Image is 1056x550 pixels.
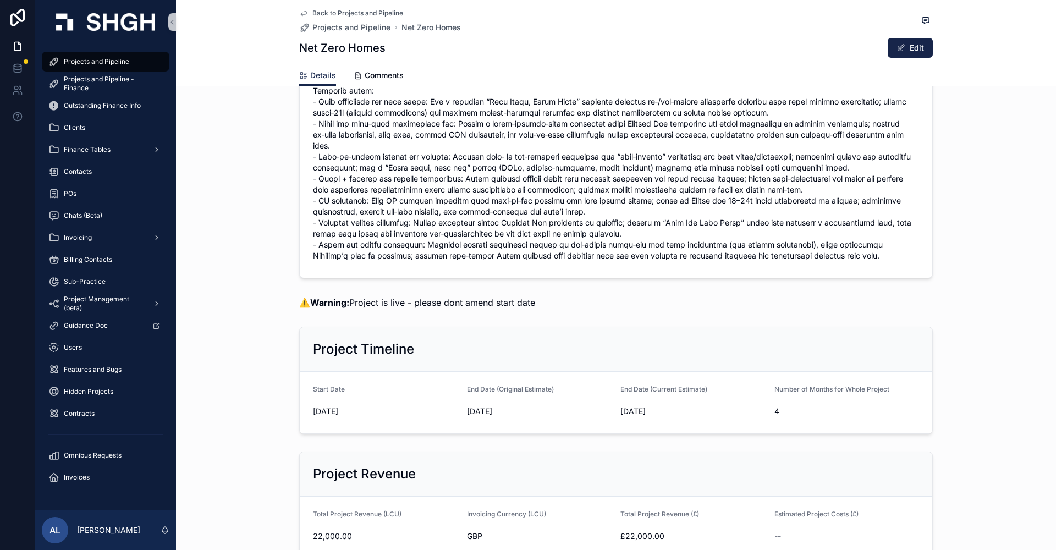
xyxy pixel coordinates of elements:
[64,409,95,418] span: Contracts
[313,385,345,393] span: Start Date
[313,340,414,358] h2: Project Timeline
[42,184,169,204] a: POs
[313,531,458,542] span: 22,000.00
[35,44,176,510] div: scrollable content
[64,473,90,482] span: Invoices
[42,250,169,269] a: Billing Contacts
[299,9,403,18] a: Back to Projects and Pipeline
[64,387,113,396] span: Hidden Projects
[312,22,391,33] span: Projects and Pipeline
[299,65,336,86] a: Details
[467,406,612,417] span: [DATE]
[42,272,169,291] a: Sub-Practice
[64,255,112,264] span: Billing Contacts
[64,451,122,460] span: Omnibus Requests
[42,446,169,465] a: Omnibus Requests
[64,57,129,66] span: Projects and Pipeline
[42,338,169,358] a: Users
[64,189,76,198] span: POs
[64,211,102,220] span: Chats (Beta)
[64,365,122,374] span: Features and Bugs
[42,404,169,424] a: Contracts
[467,531,482,542] span: GBP
[467,385,554,393] span: End Date (Original Estimate)
[354,65,404,87] a: Comments
[56,13,155,31] img: App logo
[64,343,82,352] span: Users
[313,406,458,417] span: [DATE]
[64,321,108,330] span: Guidance Doc
[365,70,404,81] span: Comments
[402,22,461,33] a: Net Zero Homes
[620,385,707,393] span: End Date (Current Estimate)
[64,123,85,132] span: Clients
[888,38,933,58] button: Edit
[64,233,92,242] span: Invoicing
[42,206,169,226] a: Chats (Beta)
[42,162,169,182] a: Contacts
[64,167,92,176] span: Contacts
[42,316,169,335] a: Guidance Doc
[774,510,859,518] span: Estimated Project Costs (£)
[77,525,140,536] p: [PERSON_NAME]
[310,70,336,81] span: Details
[64,75,158,92] span: Projects and Pipeline - Finance
[42,74,169,94] a: Projects and Pipeline - Finance
[42,118,169,137] a: Clients
[42,468,169,487] a: Invoices
[467,510,546,518] span: Invoicing Currency (LCU)
[310,297,349,308] strong: Warning:
[42,382,169,402] a: Hidden Projects
[50,524,61,537] span: AL
[313,465,416,483] h2: Project Revenue
[64,101,141,110] span: Outstanding Finance Info
[42,52,169,71] a: Projects and Pipeline
[42,228,169,248] a: Invoicing
[64,295,144,312] span: Project Management (beta)
[774,406,920,417] span: 4
[299,297,535,308] span: ⚠️ Project is live - please dont amend start date
[620,531,766,542] span: £22,000.00
[42,140,169,159] a: Finance Tables
[620,406,766,417] span: [DATE]
[774,385,889,393] span: Number of Months for Whole Project
[312,9,403,18] span: Back to Projects and Pipeline
[42,360,169,380] a: Features and Bugs
[64,277,106,286] span: Sub-Practice
[620,510,699,518] span: Total Project Revenue (£)
[42,294,169,313] a: Project Management (beta)
[42,96,169,116] a: Outstanding Finance Info
[774,531,781,542] span: --
[299,22,391,33] a: Projects and Pipeline
[299,40,386,56] h1: Net Zero Homes
[313,510,402,518] span: Total Project Revenue (LCU)
[64,145,111,154] span: Finance Tables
